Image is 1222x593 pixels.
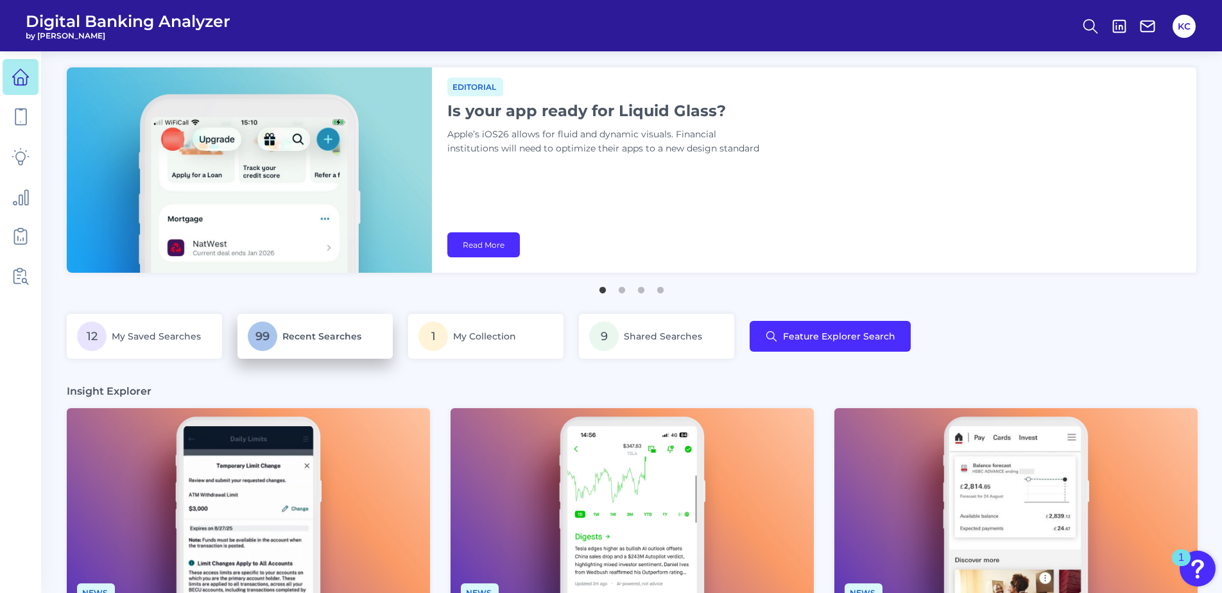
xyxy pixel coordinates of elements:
span: 99 [248,322,277,351]
h1: Is your app ready for Liquid Glass? [447,101,768,120]
a: 99Recent Searches [237,314,393,359]
img: bannerImg [67,67,432,273]
a: 12My Saved Searches [67,314,222,359]
button: 4 [654,280,667,293]
span: Feature Explorer Search [783,331,895,341]
span: Editorial [447,78,503,96]
span: 12 [77,322,107,351]
a: 9Shared Searches [579,314,734,359]
a: Editorial [447,80,503,92]
span: My Saved Searches [112,331,201,342]
button: Feature Explorer Search [750,321,911,352]
span: My Collection [453,331,516,342]
span: Digital Banking Analyzer [26,12,230,31]
span: 9 [589,322,619,351]
div: 1 [1178,558,1184,574]
button: 3 [635,280,648,293]
span: Shared Searches [624,331,702,342]
button: 1 [596,280,609,293]
h3: Insight Explorer [67,384,151,398]
button: 2 [615,280,628,293]
a: Read More [447,232,520,257]
button: KC [1173,15,1196,38]
button: Open Resource Center, 1 new notification [1180,551,1216,587]
span: Recent Searches [282,331,361,342]
span: 1 [418,322,448,351]
span: by [PERSON_NAME] [26,31,230,40]
a: 1My Collection [408,314,564,359]
p: Apple’s iOS26 allows for fluid and dynamic visuals. Financial institutions will need to optimize ... [447,128,768,156]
